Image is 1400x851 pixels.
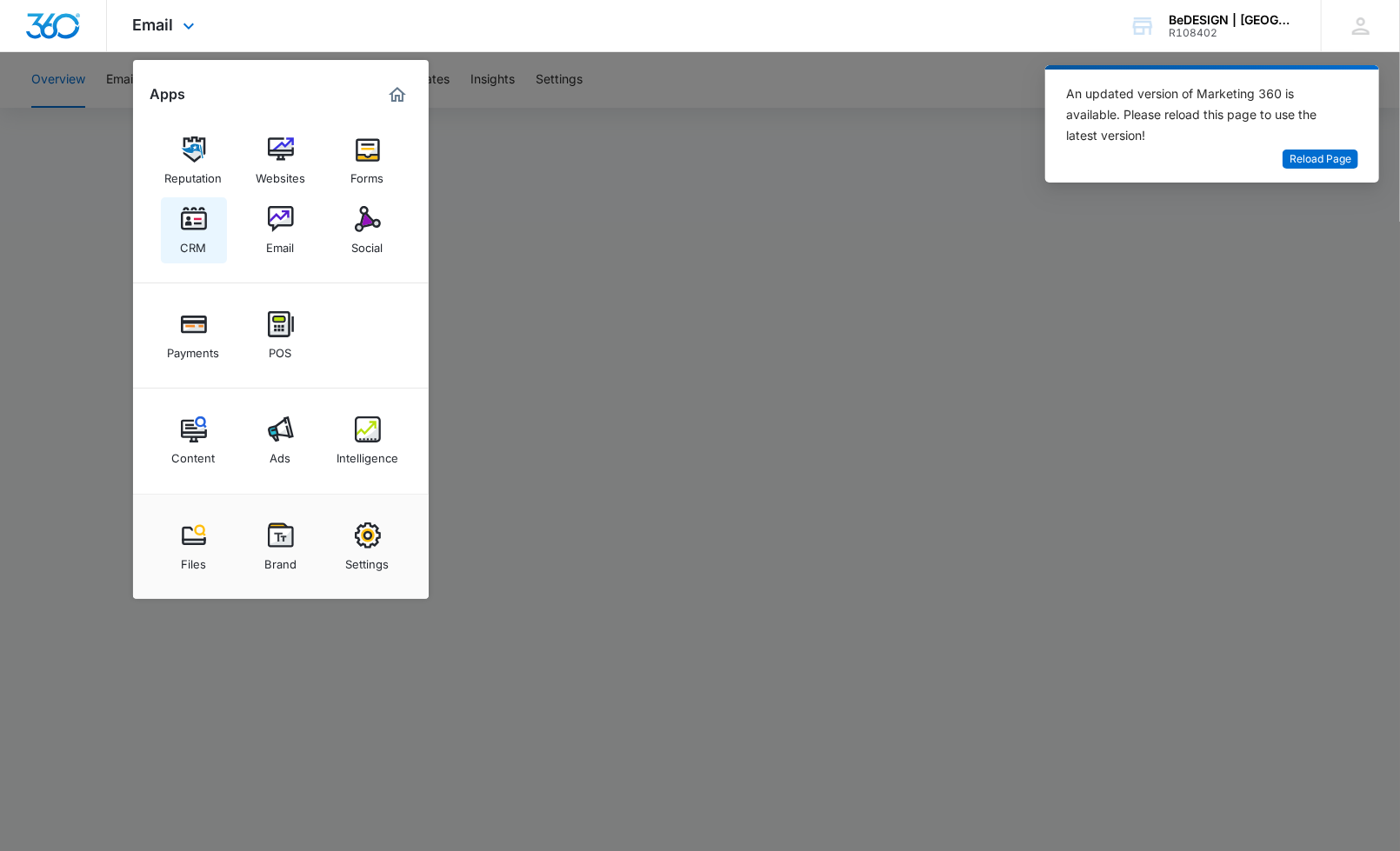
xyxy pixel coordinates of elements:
[264,548,297,571] div: Brand
[248,197,314,263] a: Email
[256,163,305,185] div: Websites
[267,232,295,255] div: Email
[335,408,401,474] a: Intelligence
[1066,83,1337,146] div: An updated version of Marketing 360 is available. Please reload this page to use the latest version!
[248,514,314,580] a: Brand
[161,514,227,580] a: Files
[335,128,401,194] a: Forms
[1290,151,1351,168] span: Reload Page
[1283,150,1358,170] button: Reload Page
[172,442,216,465] div: Content
[161,197,227,263] a: CRM
[248,408,314,474] a: Ads
[161,128,227,194] a: Reputation
[165,163,223,185] div: Reputation
[248,303,314,369] a: POS
[1169,13,1296,27] div: account name
[150,86,186,103] h2: Apps
[133,16,174,34] span: Email
[270,337,292,360] div: POS
[1169,27,1296,39] div: account id
[270,442,291,465] div: Ads
[346,548,390,571] div: Settings
[248,128,314,194] a: Websites
[181,232,207,255] div: CRM
[351,163,384,185] div: Forms
[383,81,411,109] a: Marketing 360® Dashboard
[161,303,227,369] a: Payments
[335,514,401,580] a: Settings
[335,197,401,263] a: Social
[181,548,206,571] div: Files
[337,442,398,465] div: Intelligence
[161,408,227,474] a: Content
[352,232,383,255] div: Social
[168,337,220,360] div: Payments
